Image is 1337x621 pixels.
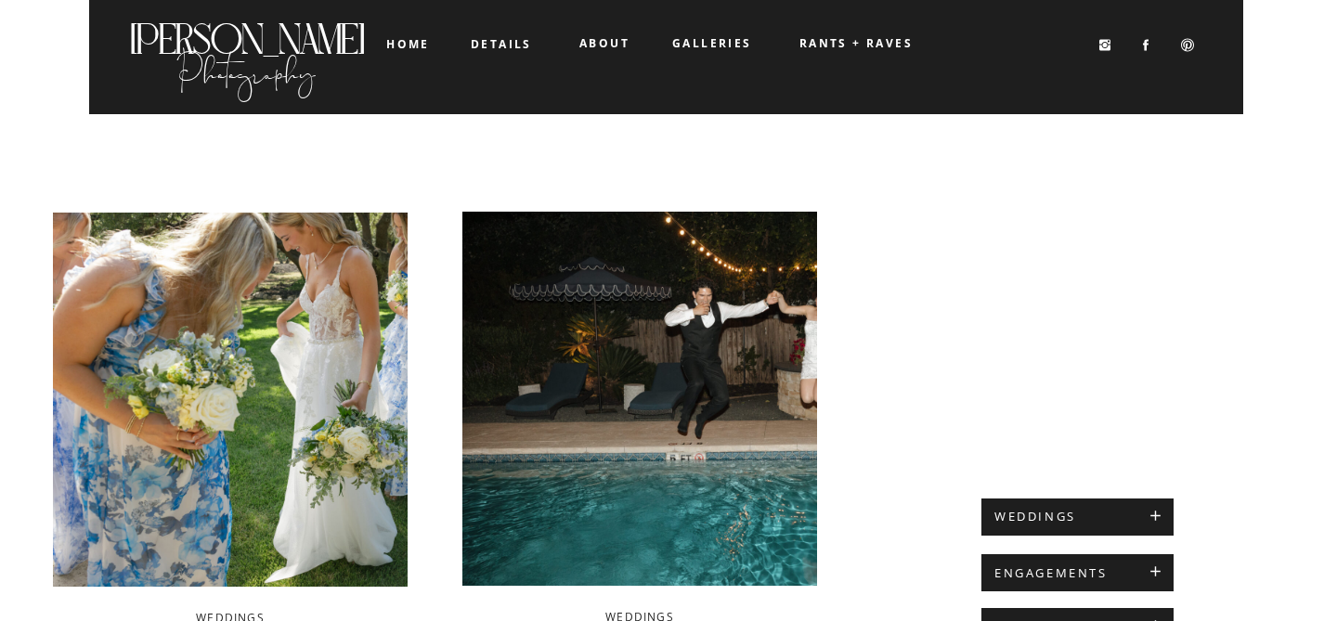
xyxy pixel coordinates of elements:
[53,213,408,587] a: Texas Hill Country Wedding at Park 31 | Kendelle & Mathew’s Elegant Celebration
[127,15,366,45] a: [PERSON_NAME]
[579,37,629,50] a: about
[127,36,366,97] a: Photography
[672,37,749,50] a: galleries
[471,36,532,52] b: details
[579,35,630,51] b: about
[471,38,524,49] a: details
[994,510,1161,524] a: WEDDINGS
[462,212,817,586] a: Bella & Cristian’s Intimate Wedding at Sophie’s Gasthaus
[672,35,752,51] b: galleries
[386,38,430,50] a: home
[782,37,930,50] a: RANTS + RAVES
[386,36,430,52] b: home
[799,35,913,51] b: RANTS + RAVES
[994,566,1161,581] a: ENGAGEMENTS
